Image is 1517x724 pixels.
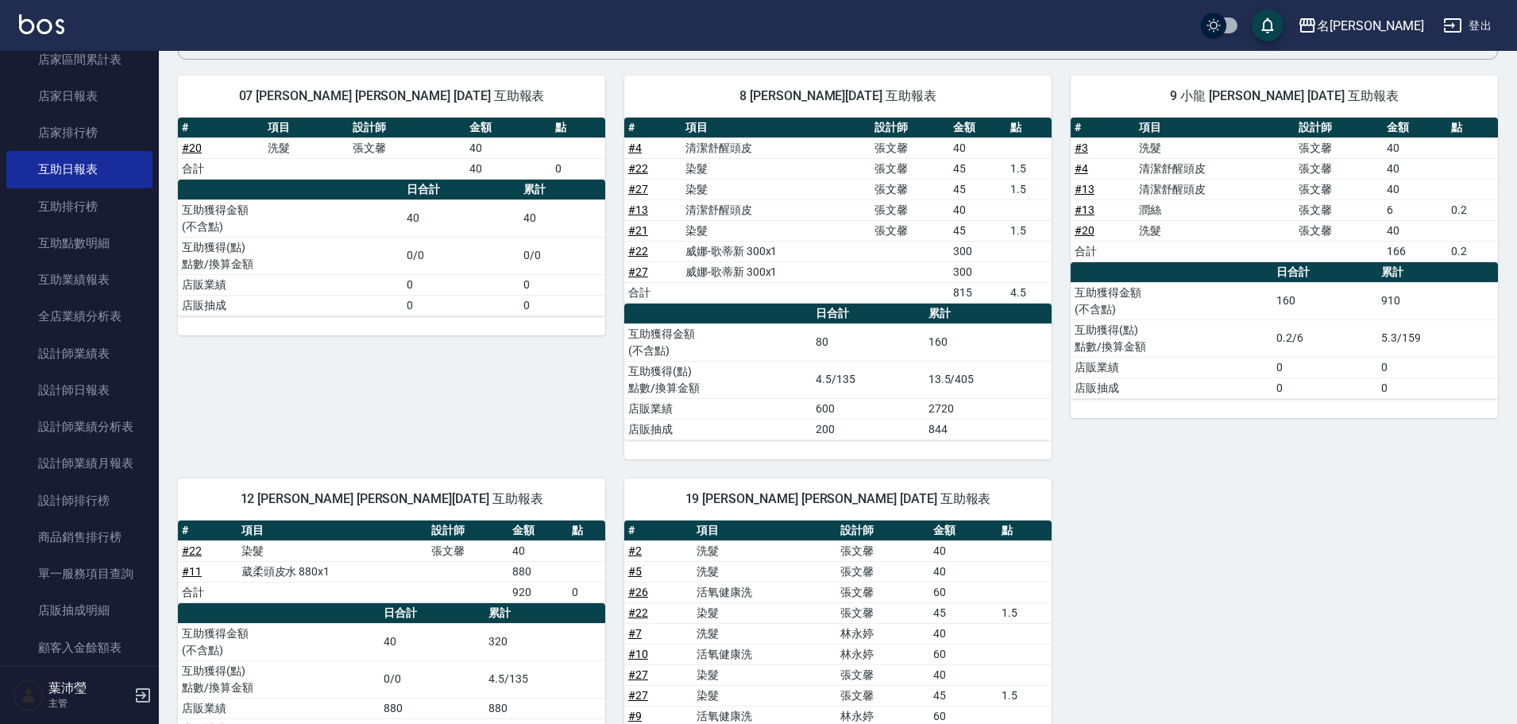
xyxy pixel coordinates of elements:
td: 40 [403,199,519,237]
th: 累計 [924,304,1052,324]
a: 全店業績分析表 [6,298,152,335]
td: 880 [484,698,605,718]
th: 累計 [484,603,605,624]
a: #27 [628,265,648,278]
td: 張文馨 [1295,199,1383,220]
td: 張文馨 [1295,137,1383,158]
span: 9 小龍 [PERSON_NAME] [DATE] 互助報表 [1090,88,1479,104]
td: 染髮 [681,220,870,241]
th: 金額 [465,118,551,138]
td: 166 [1383,241,1447,261]
a: #7 [628,627,642,640]
td: 40 [1383,220,1447,241]
a: #5 [628,565,642,578]
div: 名[PERSON_NAME] [1317,16,1424,36]
td: 清潔舒醒頭皮 [681,137,870,158]
a: #22 [628,245,648,257]
td: 200 [812,419,924,439]
table: a dense table [624,118,1052,304]
td: 互助獲得(點) 點數/換算金額 [1071,319,1272,357]
th: 累計 [519,180,605,200]
td: 染髮 [693,602,836,623]
td: 店販抽成 [178,295,403,316]
td: 清潔舒醒頭皮 [681,199,870,220]
td: 0 [519,295,605,316]
th: 金額 [508,521,568,541]
th: 日合計 [1272,262,1377,283]
td: 張文馨 [836,582,930,602]
td: 張文馨 [836,685,930,706]
td: 5.3/159 [1377,319,1498,357]
a: 互助業績報表 [6,261,152,298]
a: #9 [628,710,642,722]
a: 店家排行榜 [6,114,152,151]
td: 40 [929,561,998,582]
td: 店販業績 [178,274,403,295]
td: 葳柔頭皮水 880x1 [237,561,427,582]
td: 林永婷 [836,623,930,644]
a: #26 [628,586,648,598]
td: 160 [924,323,1052,361]
td: 洗髮 [693,561,836,582]
a: #21 [628,224,648,237]
th: 設計師 [870,118,949,138]
td: 合計 [178,582,237,602]
td: 店販業績 [1071,357,1272,377]
th: 項目 [1135,118,1295,138]
td: 活氧健康洗 [693,582,836,602]
span: 8 [PERSON_NAME][DATE] 互助報表 [643,88,1033,104]
td: 0 [1377,357,1498,377]
td: 張文馨 [870,220,949,241]
td: 2720 [924,398,1052,419]
td: 40 [929,540,998,561]
td: 0 [403,274,519,295]
td: 40 [465,137,551,158]
td: 600 [812,398,924,419]
th: 日合計 [812,304,924,324]
th: # [624,521,693,541]
th: 設計師 [427,521,508,541]
a: #22 [628,606,648,619]
td: 合計 [1071,241,1135,261]
td: 染髮 [693,664,836,685]
td: 40 [1383,179,1447,199]
td: 互助獲得金額 (不含點) [178,623,380,660]
td: 880 [380,698,484,718]
td: 4.5/135 [812,361,924,398]
th: 累計 [1377,262,1498,283]
th: # [178,118,264,138]
td: 4.5 [1006,282,1052,303]
td: 洗髮 [264,137,349,158]
a: #20 [182,141,202,154]
td: 活氧健康洗 [693,644,836,664]
a: 單一服務項目查詢 [6,556,152,592]
a: #4 [1075,162,1088,175]
td: 張文馨 [870,158,949,179]
table: a dense table [178,180,605,316]
td: 店販抽成 [624,419,812,439]
td: 張文馨 [836,540,930,561]
td: 0 [1272,377,1377,398]
td: 張文馨 [870,199,949,220]
td: 洗髮 [1135,220,1295,241]
td: 300 [949,241,1006,261]
th: 項目 [693,521,836,541]
a: #10 [628,648,648,660]
a: 設計師業績月報表 [6,445,152,482]
td: 0/0 [519,237,605,274]
table: a dense table [178,521,605,603]
td: 0/0 [403,237,519,274]
button: 登出 [1437,11,1498,41]
td: 張文馨 [870,137,949,158]
td: 4.5/135 [484,660,605,698]
td: 40 [465,158,551,179]
td: 張文馨 [836,602,930,623]
a: #20 [1075,224,1094,237]
th: 項目 [264,118,349,138]
td: 45 [949,220,1006,241]
a: 店販抽成明細 [6,592,152,629]
a: 店家區間累計表 [6,41,152,78]
td: 45 [929,602,998,623]
td: 張文馨 [836,664,930,685]
td: 0.2/6 [1272,319,1377,357]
